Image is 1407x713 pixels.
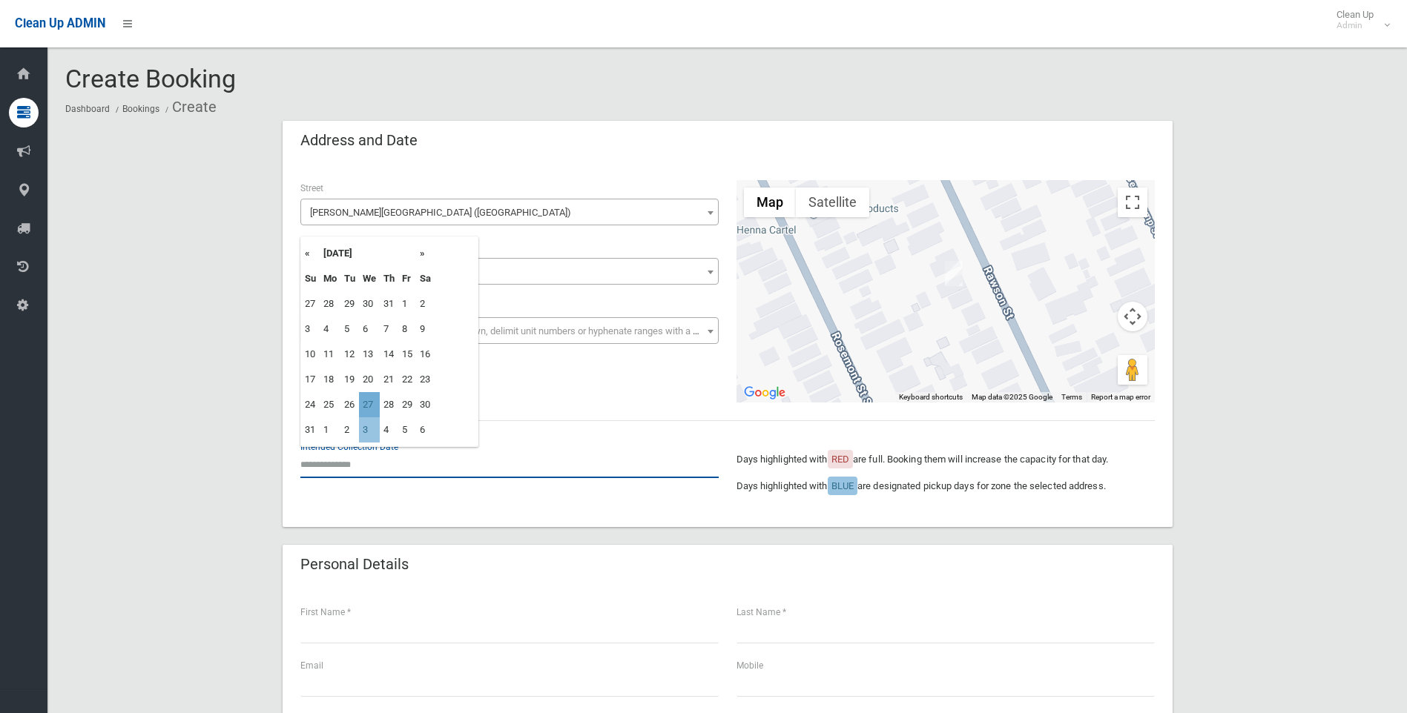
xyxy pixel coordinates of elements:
[340,392,359,417] td: 26
[340,266,359,291] th: Tu
[398,392,416,417] td: 29
[398,291,416,316] td: 1
[1061,393,1082,401] a: Terms
[1118,188,1147,217] button: Toggle fullscreen view
[301,266,320,291] th: Su
[320,316,340,342] td: 4
[162,93,217,121] li: Create
[398,417,416,442] td: 5
[340,417,359,442] td: 2
[15,16,105,30] span: Clean Up ADMIN
[740,383,789,402] img: Google
[1118,355,1147,385] button: Drag Pegman onto the map to open Street View
[283,126,435,155] header: Address and Date
[796,188,869,217] button: Show satellite imagery
[416,367,435,392] td: 23
[416,266,435,291] th: Sa
[416,417,435,442] td: 6
[320,417,340,442] td: 1
[301,392,320,417] td: 24
[359,417,380,442] td: 3
[359,266,380,291] th: We
[380,266,398,291] th: Th
[300,199,719,225] span: Rawson Street (WILEY PARK 2195)
[359,291,380,316] td: 30
[398,342,416,367] td: 15
[972,393,1052,401] span: Map data ©2025 Google
[831,454,849,465] span: RED
[899,392,963,402] button: Keyboard shortcuts
[300,258,719,285] span: 37
[737,451,1155,468] p: Days highlighted with are full. Booking them will increase the capacity for that day.
[1329,9,1388,31] span: Clean Up
[359,342,380,367] td: 13
[310,325,725,336] span: Select the unit number from the dropdown, delimit unit numbers or hyphenate ranges with a comma
[1091,393,1150,401] a: Report a map error
[304,202,715,223] span: Rawson Street (WILEY PARK 2195)
[359,316,380,342] td: 6
[416,316,435,342] td: 9
[301,367,320,392] td: 17
[398,266,416,291] th: Fr
[416,241,435,266] th: »
[740,383,789,402] a: Open this area in Google Maps (opens a new window)
[380,342,398,367] td: 14
[283,550,426,579] header: Personal Details
[301,417,320,442] td: 31
[945,261,963,286] div: 37 Rawson Street, WILEY PARK NSW 2195
[301,241,320,266] th: «
[301,316,320,342] td: 3
[1337,20,1374,31] small: Admin
[380,367,398,392] td: 21
[380,291,398,316] td: 31
[320,392,340,417] td: 25
[359,367,380,392] td: 20
[320,241,416,266] th: [DATE]
[301,342,320,367] td: 10
[320,342,340,367] td: 11
[831,480,854,491] span: BLUE
[122,104,159,114] a: Bookings
[320,367,340,392] td: 18
[380,316,398,342] td: 7
[340,342,359,367] td: 12
[398,316,416,342] td: 8
[744,188,796,217] button: Show street map
[416,291,435,316] td: 2
[340,316,359,342] td: 5
[320,291,340,316] td: 28
[398,367,416,392] td: 22
[737,477,1155,495] p: Days highlighted with are designated pickup days for zone the selected address.
[380,417,398,442] td: 4
[65,64,236,93] span: Create Booking
[65,104,110,114] a: Dashboard
[359,392,380,417] td: 27
[304,262,715,282] span: 37
[416,342,435,367] td: 16
[416,392,435,417] td: 30
[320,266,340,291] th: Mo
[340,367,359,392] td: 19
[1118,302,1147,331] button: Map camera controls
[301,291,320,316] td: 27
[380,392,398,417] td: 28
[340,291,359,316] td: 29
